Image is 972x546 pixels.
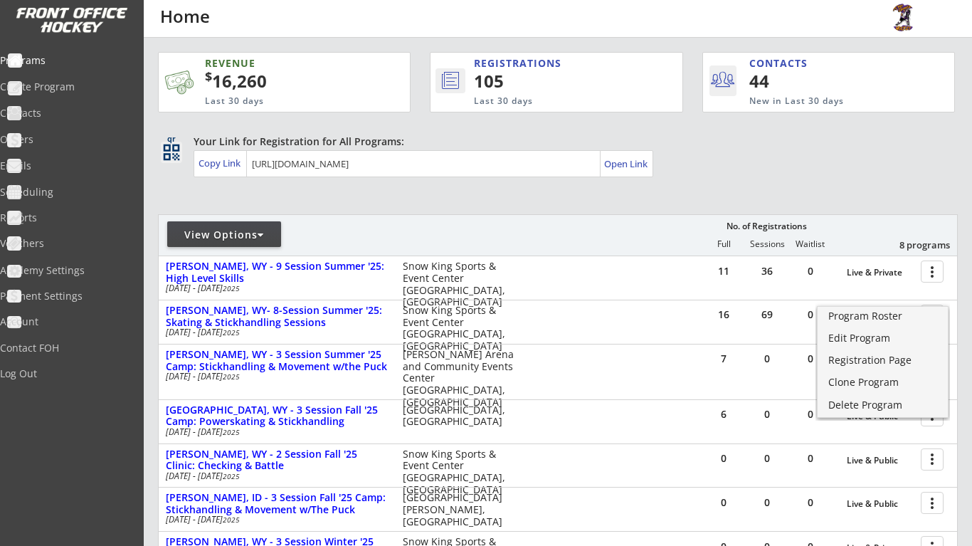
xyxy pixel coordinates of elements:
em: 2025 [223,372,240,382]
div: Snow King Sports & Event Center [GEOGRAPHIC_DATA], [GEOGRAPHIC_DATA] [403,261,514,308]
em: 2025 [223,327,240,337]
div: [DATE] - [DATE] [166,428,384,436]
div: Last 30 days [474,95,623,107]
em: 2025 [223,427,240,437]
a: Registration Page [818,351,948,372]
div: 11 [702,266,745,276]
div: Clone Program [828,377,937,387]
div: [DATE] - [DATE] [166,472,384,481]
div: 69 [746,310,788,320]
div: [DATE] - [DATE] [166,284,384,293]
div: Registration Page [828,355,937,365]
a: Open Link [604,154,649,174]
em: 2025 [223,515,240,525]
div: 16 [702,310,745,320]
div: 0 [789,310,832,320]
div: CONTACTS [749,56,814,70]
div: No. of Registrations [722,221,810,231]
div: Live & Public [847,411,914,421]
div: 0 [702,453,745,463]
div: [PERSON_NAME] Arena and Community Events Center [GEOGRAPHIC_DATA], [GEOGRAPHIC_DATA] [403,349,514,409]
div: 0 [746,498,788,508]
div: [PERSON_NAME], WY - 2 Session Fall '25 Clinic: Checking & Battle [166,448,388,473]
div: Live & Private [847,268,914,278]
em: 2025 [223,471,240,481]
div: 6 [702,409,745,419]
div: 0 [746,409,788,419]
div: Sessions [746,239,788,249]
em: 2025 [223,283,240,293]
button: more_vert [921,448,944,471]
div: REVENUE [205,56,347,70]
div: Full [702,239,745,249]
div: 0 [702,498,745,508]
div: 0 [789,453,832,463]
div: New in Last 30 days [749,95,888,107]
div: Live & Public [847,456,914,466]
div: 0 [789,266,832,276]
div: 36 [746,266,788,276]
div: Last 30 days [205,95,347,107]
div: [DATE] - [DATE] [166,515,384,524]
div: [PERSON_NAME], WY - 3 Session Summer '25 Camp: Stickhandling & Movement w/the Puck [166,349,388,373]
div: 44 [749,69,837,93]
div: [GEOGRAPHIC_DATA], [GEOGRAPHIC_DATA] [403,404,514,429]
button: qr_code [161,142,182,163]
div: Program Roster [828,311,937,321]
button: more_vert [921,261,944,283]
div: 16,260 [205,69,365,93]
div: 0 [746,453,788,463]
div: Live & Public [847,499,914,509]
sup: $ [205,68,212,85]
div: 7 [702,354,745,364]
div: 105 [474,69,634,93]
button: more_vert [921,492,944,514]
div: [DATE] - [DATE] [166,328,384,337]
div: 8 programs [876,238,950,251]
div: Copy Link [199,157,243,169]
div: [PERSON_NAME], WY- 8-Session Summer '25: Skating & Stickhandling Sessions [166,305,388,329]
div: Open Link [604,158,649,170]
div: 0 [789,409,832,419]
div: Snow King Sports & Event Center [GEOGRAPHIC_DATA], [GEOGRAPHIC_DATA] [403,448,514,496]
div: [DATE] - [DATE] [166,372,384,381]
div: Your Link for Registration for All Programs: [194,135,914,149]
div: [GEOGRAPHIC_DATA] [PERSON_NAME], [GEOGRAPHIC_DATA] [403,492,514,527]
div: Snow King Sports & Event Center [GEOGRAPHIC_DATA], [GEOGRAPHIC_DATA] [403,305,514,352]
div: View Options [167,228,281,242]
div: Edit Program [828,333,937,343]
div: 0 [746,354,788,364]
a: Program Roster [818,307,948,328]
div: qr [162,135,179,144]
div: 0 [789,354,832,364]
div: 0 [789,498,832,508]
div: Delete Program [828,400,937,410]
a: Edit Program [818,329,948,350]
div: REGISTRATIONS [474,56,620,70]
div: Waitlist [788,239,831,249]
div: [GEOGRAPHIC_DATA], WY - 3 Session Fall '25 Camp: Powerskating & Stickhandling [166,404,388,429]
div: [PERSON_NAME], WY - 9 Session Summer '25: High Level Skills [166,261,388,285]
div: [PERSON_NAME], ID - 3 Session Fall '25 Camp: Stickhandling & Movement w/The Puck [166,492,388,516]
